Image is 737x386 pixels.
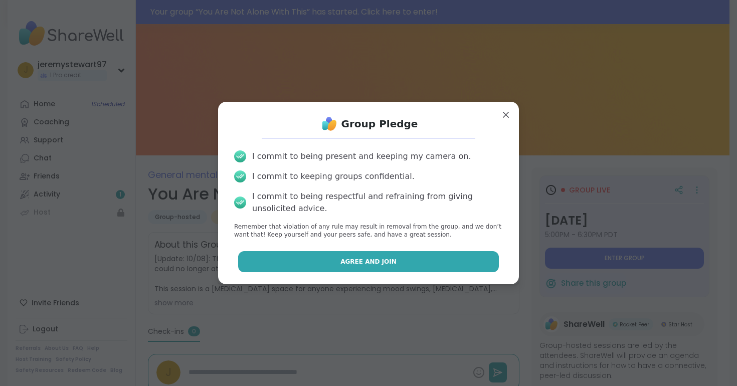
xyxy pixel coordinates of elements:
div: I commit to being respectful and refraining from giving unsolicited advice. [252,190,503,215]
button: Agree and Join [238,251,499,272]
div: I commit to keeping groups confidential. [252,170,415,182]
h1: Group Pledge [341,117,418,131]
div: I commit to being present and keeping my camera on. [252,150,471,162]
img: ShareWell Logo [319,114,339,134]
span: Agree and Join [340,257,397,266]
p: Remember that violation of any rule may result in removal from the group, and we don’t want that!... [234,223,503,240]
